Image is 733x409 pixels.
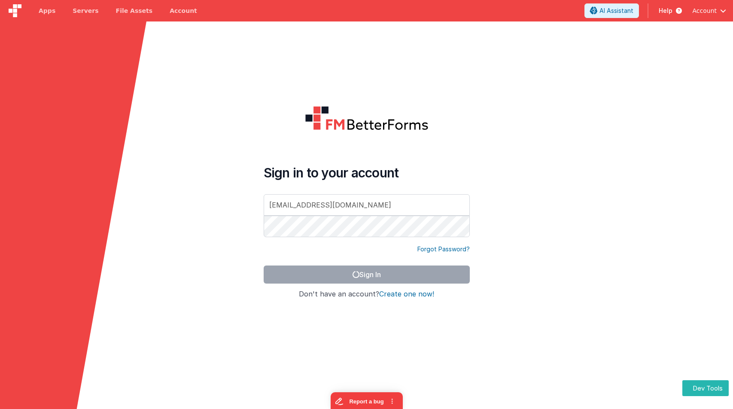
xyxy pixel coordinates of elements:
[659,6,672,15] span: Help
[73,6,98,15] span: Servers
[264,266,470,284] button: Sign In
[264,290,470,298] h4: Don't have an account?
[417,245,470,253] a: Forgot Password?
[584,3,639,18] button: AI Assistant
[599,6,633,15] span: AI Assistant
[264,194,470,216] input: Email Address
[264,165,470,180] h4: Sign in to your account
[116,6,153,15] span: File Assets
[682,380,729,396] button: Dev Tools
[379,290,434,298] button: Create one now!
[39,6,55,15] span: Apps
[692,6,717,15] span: Account
[692,6,726,15] button: Account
